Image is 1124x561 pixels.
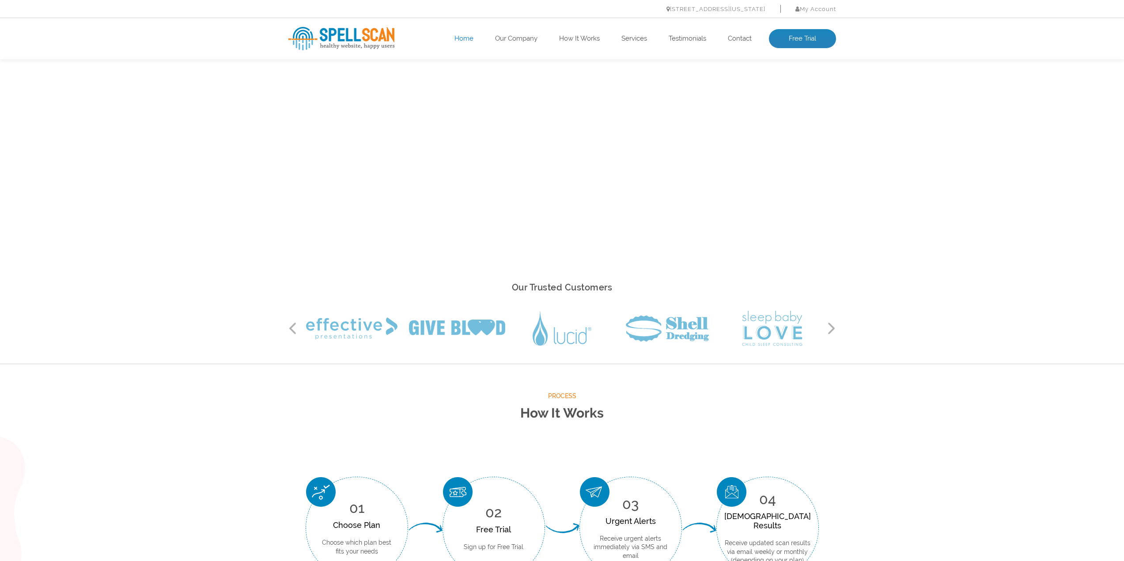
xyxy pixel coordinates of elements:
[288,280,836,295] h2: Our Trusted Customers
[593,535,668,561] p: Receive urgent alerts immediately via SMS and email
[580,477,609,507] img: Urgent Alerts
[319,538,394,556] p: Choose which plan best fits your needs
[464,543,523,552] p: Sign up for Free Trial
[717,477,746,507] img: Scan Result
[742,311,802,346] img: Sleep Baby Love
[464,525,523,534] div: Free Trial
[759,491,776,507] span: 04
[443,477,473,507] img: Free Trial
[349,500,364,516] span: 01
[288,402,836,425] h2: How It Works
[724,512,811,530] div: [DEMOGRAPHIC_DATA] Results
[319,520,394,530] div: Choose Plan
[288,322,297,335] button: Previous
[306,317,397,339] img: Effective
[409,320,505,337] img: Give Blood
[288,391,836,402] span: Process
[306,477,336,507] img: Choose Plan
[827,322,836,335] button: Next
[626,315,709,342] img: Shell Dredging
[622,496,639,512] span: 03
[533,312,591,346] img: Lucid
[593,516,668,526] div: Urgent Alerts
[485,504,502,520] span: 02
